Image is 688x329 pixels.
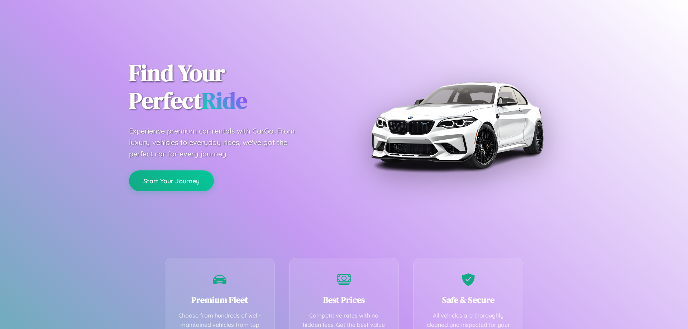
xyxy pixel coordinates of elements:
[176,294,264,306] h3: Premium Fleet
[129,170,214,191] button: Start Your Journey
[129,125,308,160] p: Experience premium car rentals with CarGo. From luxury vehicles to everyday rides, we've got the ...
[367,36,546,215] img: Premium BMW car rental vehicle
[202,85,247,116] span: Ride
[300,294,388,306] h3: Best Prices
[129,59,333,115] h1: Find Your Perfect
[424,294,512,306] h3: Safe & Secure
